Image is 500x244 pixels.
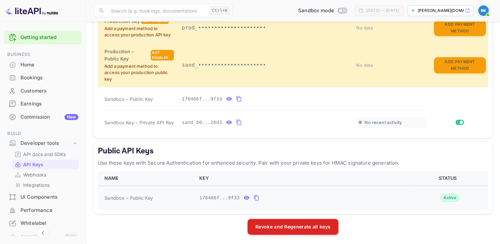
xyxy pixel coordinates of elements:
[295,7,349,15] div: Switch to Production mode
[4,217,82,229] a: Whitelabel
[20,140,72,147] div: Developer tools
[20,34,78,41] a: Getting started
[356,62,373,68] span: No data
[20,74,78,82] div: Bookings
[4,191,82,203] a: UI Components
[418,8,464,14] p: [PERSON_NAME][DOMAIN_NAME]...
[410,171,488,186] th: STATUS
[248,219,338,235] button: Revoke and Regenerate all keys
[20,220,78,227] div: Whitelabel
[107,4,207,17] input: Search (e.g. bookings, documentation)
[434,24,486,30] a: Add Payment Method
[104,194,153,201] span: Sandbox – Public Key
[12,180,79,190] div: Integrations
[4,51,82,58] span: Business
[12,149,79,159] div: API docs and SDKs
[4,217,82,230] div: Whitelabel
[15,161,76,168] a: API Keys
[4,204,82,216] a: Performance
[199,194,240,201] span: 176466f...9f33
[15,182,76,188] a: Integrations
[478,5,489,16] img: Raushan Kumar
[4,138,82,149] div: Developer tools
[4,59,82,71] a: Home
[4,85,82,98] div: Customers
[434,62,486,67] a: Add Payment Method
[104,120,174,125] span: Sandbox Key – Private API Key
[182,96,222,102] span: 176466f...9f33
[98,146,488,156] h5: Public API Keys
[365,120,402,125] span: No recent activity
[298,7,334,15] span: Sandbox mode
[98,171,488,210] table: public api keys table
[441,194,459,202] div: Active
[37,227,49,239] button: Collapse navigation
[20,207,78,214] div: Performance
[4,191,82,204] div: UI Components
[366,8,399,14] div: [DATE] — [DATE]
[12,160,79,169] div: API Keys
[434,57,486,73] button: Add Payment Method
[434,20,486,36] button: Add Payment Method
[4,130,82,137] span: Build
[195,171,410,186] th: KEY
[20,100,78,108] div: Earnings
[98,159,488,167] p: Use these keys with Secure Authentication for enhanced security. Pair with your private keys for ...
[20,61,78,69] div: Home
[182,61,348,69] p: sand_•••••••••••••••••••••
[12,170,79,180] div: Webhooks
[4,204,82,217] div: Performance
[151,50,174,61] div: Not enabled
[104,48,149,62] h6: Production – Public Key
[98,171,195,186] th: NAME
[104,63,174,83] p: Add a payment method to access your production public key
[23,151,66,158] p: API docs and SDKs
[23,171,46,178] p: Webhooks
[4,71,82,84] a: Bookings
[20,87,78,95] div: Customers
[5,5,58,16] img: LiteAPI logo
[20,113,78,121] div: Commission
[4,111,82,123] a: CommissionNew
[104,96,153,102] span: Sandbox – Public Key
[15,151,76,158] a: API docs and SDKs
[182,119,222,126] span: sand_b0...26d3
[4,31,82,44] div: Getting started
[4,98,82,110] a: Earnings
[210,6,230,15] div: Ctrl+K
[104,25,174,38] p: Add a payment method to access your production API key
[4,111,82,124] div: CommissionNew
[23,161,43,168] p: API Keys
[356,25,373,30] span: No data
[182,24,348,32] p: prod_•••••••••••••••••••••
[4,85,82,97] a: Customers
[23,182,50,188] p: Integrations
[15,171,76,178] a: Webhooks
[20,193,78,201] div: UI Components
[64,114,78,120] div: New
